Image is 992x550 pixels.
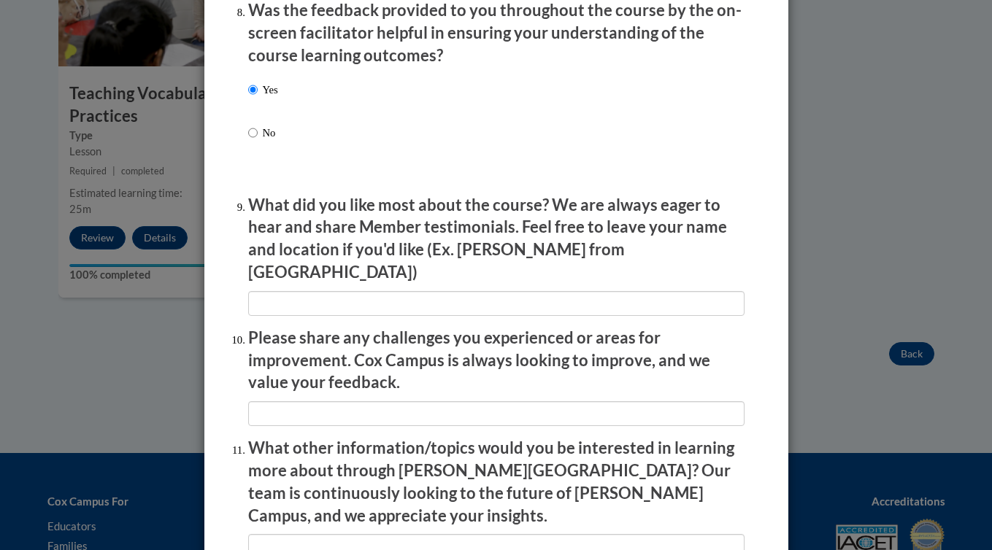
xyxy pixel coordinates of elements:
[263,82,278,98] p: Yes
[248,437,745,527] p: What other information/topics would you be interested in learning more about through [PERSON_NAME...
[263,125,278,141] p: No
[248,82,258,98] input: Yes
[248,327,745,394] p: Please share any challenges you experienced or areas for improvement. Cox Campus is always lookin...
[248,194,745,284] p: What did you like most about the course? We are always eager to hear and share Member testimonial...
[248,125,258,141] input: No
